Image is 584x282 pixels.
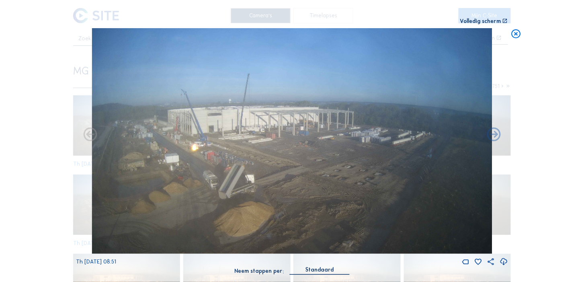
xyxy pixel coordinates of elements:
[235,268,284,274] div: Neem stappen per:
[82,127,98,143] i: Forward
[305,266,334,274] div: Standaard
[76,258,116,265] span: Th [DATE] 08:51
[460,19,501,24] div: Volledig scherm
[486,127,502,143] i: Back
[290,266,349,275] div: Standaard
[92,28,492,254] img: Image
